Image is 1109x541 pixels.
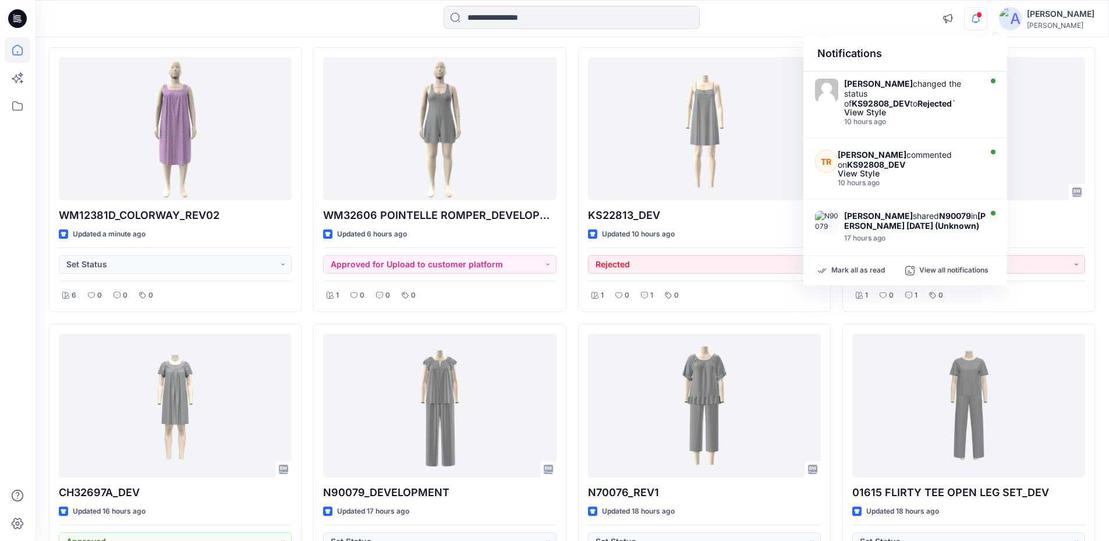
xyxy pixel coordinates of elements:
p: 1 [865,289,868,302]
p: 1 [601,289,604,302]
strong: KS92808_DEV [852,98,910,108]
p: Updated 18 hours ago [866,505,939,518]
p: N70076_REV1 [588,485,821,501]
a: WM12381D_COLORWAY_REV02 [59,57,292,201]
strong: Rejected [917,98,952,108]
img: avatar [999,7,1022,30]
p: Updated 17 hours ago [337,505,409,518]
div: TR [815,150,838,173]
strong: N90079 [939,211,971,221]
div: Wednesday, September 10, 2025 17:08 [844,118,978,126]
strong: KS92808_DEV [847,160,905,169]
p: 6 [72,289,76,302]
a: N90079_DEVELOPMENT [323,334,556,478]
div: Wednesday, September 10, 2025 09:51 [844,234,988,242]
a: CH32697A_DEV [59,334,292,478]
p: 0 [97,289,102,302]
div: [PERSON_NAME] [1027,21,1094,30]
a: N70076_REV1 [588,334,821,478]
div: shared in [844,211,988,231]
p: 0 [938,289,943,302]
p: 1 [915,289,917,302]
p: Updated 10 hours ago [602,228,675,241]
p: Updated a minute ago [73,228,146,241]
p: Updated 16 hours ago [73,505,146,518]
div: Wednesday, September 10, 2025 17:08 [838,179,977,187]
strong: [PERSON_NAME] [844,79,913,89]
p: N90079_DEVELOPMENT [323,485,556,501]
div: commented on [838,150,977,169]
a: KS22813_DEV [588,57,821,201]
p: 0 [889,289,894,302]
p: Mark all as read [831,266,885,276]
p: WM12381D_COLORWAY_REV02 [59,207,292,224]
div: Notifications [803,36,1007,72]
div: View Style [838,169,977,178]
p: 1 [650,289,653,302]
img: Taylor Roberson [815,79,838,102]
a: 01615 FLIRTY TEE OPEN LEG SET_DEV [852,334,1085,478]
p: 0 [674,289,679,302]
p: CH32697A_DEV [59,485,292,501]
p: 1 [336,289,339,302]
div: View Style [844,108,978,116]
p: 01615 FLIRTY TEE OPEN LEG SET_DEV [852,485,1085,501]
p: 0 [625,289,629,302]
a: WM32606 POINTELLE ROMPER_DEVELOPMENT [323,57,556,201]
strong: [PERSON_NAME] [844,211,913,221]
img: N90079 [815,211,838,234]
strong: [PERSON_NAME] [DATE] (Unknown) [844,211,986,231]
p: View all notifications [919,266,988,276]
p: Updated 6 hours ago [337,228,407,241]
p: 0 [360,289,364,302]
p: 0 [148,289,153,302]
p: 0 [123,289,127,302]
p: 0 [385,289,390,302]
p: Updated 18 hours ago [602,505,675,518]
div: changed the status of to ` [844,79,978,108]
div: [PERSON_NAME] [1027,7,1094,21]
p: WM32606 POINTELLE ROMPER_DEVELOPMENT [323,207,556,224]
p: 0 [411,289,416,302]
p: KS22813_DEV [588,207,821,224]
strong: [PERSON_NAME] [838,150,906,160]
